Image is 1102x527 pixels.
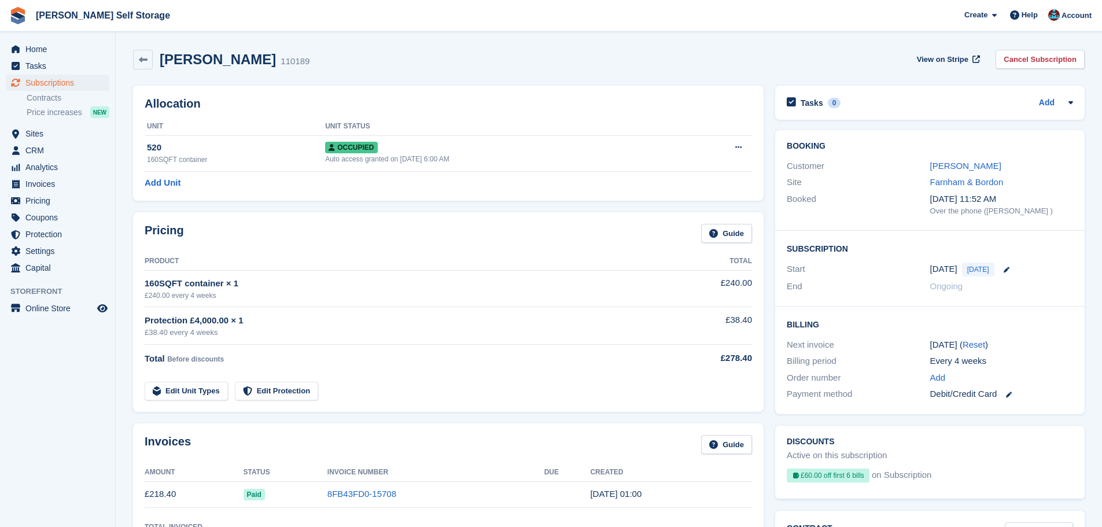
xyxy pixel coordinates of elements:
span: Price increases [27,107,82,118]
a: Guide [701,435,752,454]
span: [DATE] [962,263,994,277]
span: CRM [25,142,95,159]
div: £38.40 every 4 weeks [145,327,659,338]
a: Farnham & Bordon [930,177,1004,187]
div: Over the phone ([PERSON_NAME] ) [930,205,1073,217]
div: End [787,280,930,293]
span: Pricing [25,193,95,209]
span: Storefront [10,286,115,297]
a: Cancel Subscription [996,50,1085,69]
a: menu [6,58,109,74]
h2: [PERSON_NAME] [160,51,276,67]
span: Subscriptions [25,75,95,91]
th: Product [145,252,659,271]
td: £240.00 [659,270,752,307]
h2: Subscription [787,242,1073,254]
div: 110189 [281,55,309,68]
span: Create [964,9,987,21]
a: menu [6,126,109,142]
h2: Billing [787,318,1073,330]
h2: Pricing [145,224,184,243]
img: Dev Yildirim [1048,9,1060,21]
a: Add [1039,97,1055,110]
span: Coupons [25,209,95,226]
div: Payment method [787,388,930,401]
div: NEW [90,106,109,118]
div: Order number [787,371,930,385]
a: Price increases NEW [27,106,109,119]
div: [DATE] ( ) [930,338,1073,352]
span: Total [145,353,165,363]
a: menu [6,260,109,276]
th: Invoice Number [327,463,544,482]
a: menu [6,176,109,192]
span: Protection [25,226,95,242]
th: Amount [145,463,244,482]
a: menu [6,226,109,242]
th: Unit [145,117,325,136]
div: Billing period [787,355,930,368]
span: Before discounts [167,355,224,363]
a: Edit Protection [235,382,318,401]
div: Protection £4,000.00 × 1 [145,314,659,327]
div: 0 [828,98,841,108]
a: Reset [963,340,985,349]
a: menu [6,41,109,57]
a: 8FB43FD0-15708 [327,489,396,499]
a: menu [6,300,109,316]
span: Help [1022,9,1038,21]
div: Auto access granted on [DATE] 6:00 AM [325,154,682,164]
a: menu [6,209,109,226]
div: Start [787,263,930,277]
div: £60.00 off first 6 bills [787,469,869,482]
div: £278.40 [659,352,752,365]
span: Invoices [25,176,95,192]
div: Customer [787,160,930,173]
div: Every 4 weeks [930,355,1073,368]
a: Preview store [95,301,109,315]
span: Home [25,41,95,57]
a: menu [6,75,109,91]
a: Edit Unit Types [145,382,228,401]
time: 2025-09-26 00:00:00 UTC [930,263,957,276]
span: Online Store [25,300,95,316]
h2: Discounts [787,437,1073,447]
span: Account [1062,10,1092,21]
span: Capital [25,260,95,276]
h2: Invoices [145,435,191,454]
span: Analytics [25,159,95,175]
div: £240.00 every 4 weeks [145,290,659,301]
a: [PERSON_NAME] Self Storage [31,6,175,25]
span: Tasks [25,58,95,74]
div: 160SQFT container [147,154,325,165]
a: menu [6,142,109,159]
div: Debit/Credit Card [930,388,1073,401]
th: Total [659,252,752,271]
span: Sites [25,126,95,142]
div: 160SQFT container × 1 [145,277,659,290]
span: Settings [25,243,95,259]
span: View on Stripe [917,54,968,65]
h2: Allocation [145,97,752,110]
a: Add [930,371,946,385]
img: stora-icon-8386f47178a22dfd0bd8f6a31ec36ba5ce8667c1dd55bd0f319d3a0aa187defe.svg [9,7,27,24]
th: Status [244,463,327,482]
span: Paid [244,489,265,500]
div: Site [787,176,930,189]
span: Ongoing [930,281,963,291]
div: Next invoice [787,338,930,352]
a: Contracts [27,93,109,104]
a: View on Stripe [912,50,982,69]
div: Booked [787,193,930,217]
a: menu [6,243,109,259]
a: Guide [701,224,752,243]
th: Unit Status [325,117,682,136]
a: menu [6,193,109,209]
span: Occupied [325,142,377,153]
div: Active on this subscription [787,449,887,462]
time: 2025-09-26 00:00:39 UTC [590,489,642,499]
td: £38.40 [659,307,752,345]
h2: Booking [787,142,1073,151]
div: 520 [147,141,325,154]
a: [PERSON_NAME] [930,161,1001,171]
